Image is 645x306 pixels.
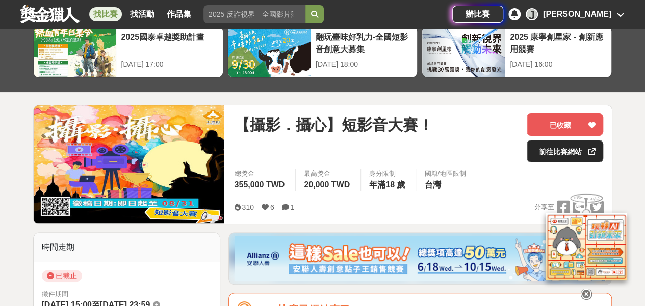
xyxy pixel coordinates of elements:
[422,26,612,78] a: 2025 康寧創星家 - 創新應用競賽[DATE] 16:00
[227,26,418,78] a: 翻玩臺味好乳力-全國短影音創意大募集[DATE] 18:00
[121,59,218,70] div: [DATE] 17:00
[510,31,606,54] div: 2025 康寧創星家 - 創新應用競賽
[163,7,195,21] a: 作品集
[527,140,603,162] a: 前往比賽網站
[242,203,253,211] span: 310
[534,200,554,215] span: 分享至
[235,236,606,281] img: dcc59076-91c0-4acb-9c6b-a1d413182f46.png
[304,169,352,179] span: 最高獎金
[203,5,305,23] input: 2025 反詐視界—全國影片競賽
[424,169,466,179] div: 國籍/地區限制
[234,169,287,179] span: 總獎金
[424,180,441,189] span: 台灣
[33,26,223,78] a: 2025國泰卓越獎助計畫[DATE] 17:00
[270,203,274,211] span: 6
[369,169,407,179] div: 身分限制
[234,180,285,189] span: 355,000 TWD
[126,7,159,21] a: 找活動
[543,8,611,20] div: [PERSON_NAME]
[42,290,68,298] span: 徵件期間
[526,8,538,20] div: J
[89,7,122,21] a: 找比賽
[234,113,433,136] span: 【攝影．攝心】短影音大賽！
[510,59,606,70] div: [DATE] 16:00
[369,180,405,189] span: 年滿18 歲
[121,31,218,54] div: 2025國泰卓越獎助計畫
[527,113,603,136] button: 已收藏
[42,270,82,282] span: 已截止
[316,31,412,54] div: 翻玩臺味好乳力-全國短影音創意大募集
[34,233,220,262] div: 時間走期
[452,6,503,23] a: 辦比賽
[316,59,412,70] div: [DATE] 18:00
[546,212,627,280] img: d2146d9a-e6f6-4337-9592-8cefde37ba6b.png
[34,105,224,223] img: Cover Image
[304,180,350,189] span: 20,000 TWD
[291,203,295,211] span: 1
